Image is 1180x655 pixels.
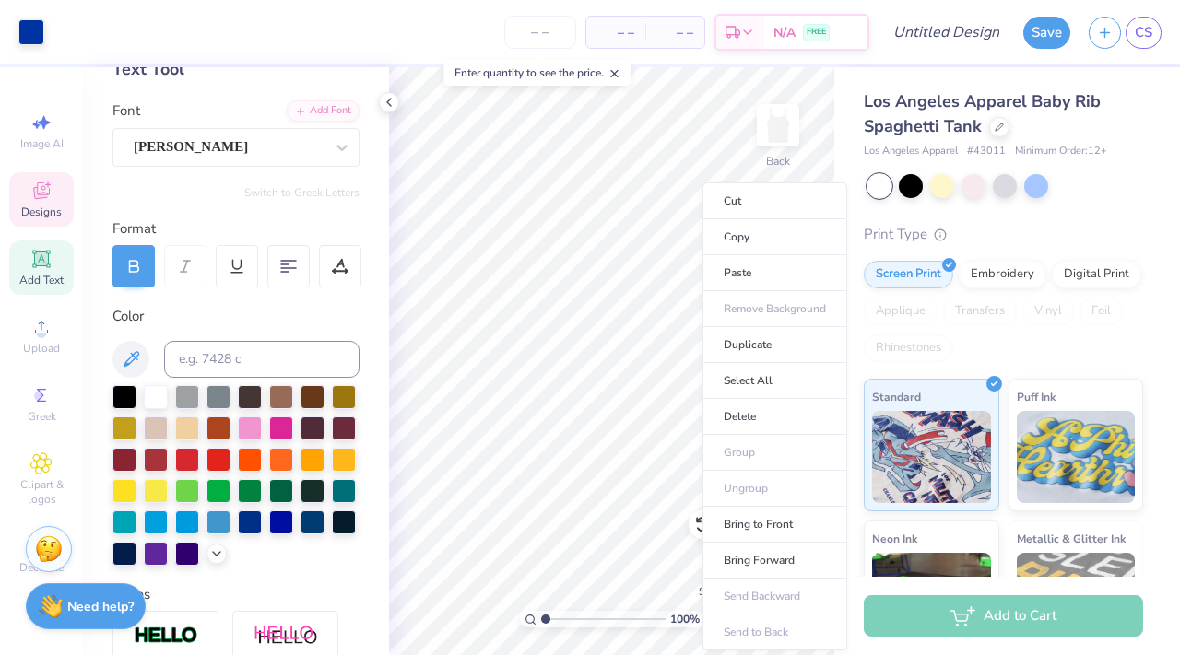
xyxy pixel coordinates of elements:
div: Back [766,153,790,170]
img: Back [760,107,796,144]
button: Save [1023,17,1070,49]
img: Neon Ink [872,553,991,645]
input: – – [504,16,576,49]
li: Delete [702,399,847,435]
span: Add Text [19,273,64,287]
li: Cut [702,182,847,219]
span: CS [1135,22,1152,43]
img: Shadow [254,625,318,648]
div: Embroidery [959,261,1046,288]
div: Add Font [287,100,360,122]
span: Minimum Order: 12 + [1015,144,1107,159]
span: Upload [23,341,60,356]
span: N/A [773,23,796,42]
div: Format [112,218,361,240]
span: Standard [872,387,921,406]
li: Bring to Front [702,507,847,543]
li: Select All [702,363,847,399]
span: – – [597,23,634,42]
span: – – [656,23,693,42]
button: Switch to Greek Letters [244,185,360,200]
span: Greek [28,409,56,424]
img: Puff Ink [1017,411,1136,503]
span: # 43011 [967,144,1006,159]
span: Clipart & logos [9,477,74,507]
div: Enter quantity to see the price. [444,60,631,86]
label: Submit to feature on our public gallery. [689,583,799,616]
span: Los Angeles Apparel [864,144,958,159]
span: Los Angeles Apparel Baby Rib Spaghetti Tank [864,90,1101,137]
span: Designs [21,205,62,219]
span: FREE [807,26,826,39]
div: Rhinestones [864,334,953,362]
div: Vinyl [1022,298,1074,325]
div: Styles [112,584,360,605]
a: CS [1126,17,1162,49]
div: Screen Print [864,261,953,288]
input: Untitled Design [879,14,1014,51]
div: Digital Print [1052,261,1141,288]
li: Copy [702,219,847,255]
span: Neon Ink [872,529,917,548]
div: Applique [864,298,938,325]
li: Paste [702,255,847,291]
img: Metallic & Glitter Ink [1017,553,1136,645]
div: Color [112,306,360,327]
img: Standard [872,411,991,503]
div: Print Type [864,224,1143,245]
span: Metallic & Glitter Ink [1017,529,1126,548]
div: Foil [1080,298,1123,325]
span: 100 % [670,611,700,627]
li: Bring Forward [702,543,847,579]
input: e.g. 7428 c [164,341,360,378]
li: Duplicate [702,327,847,363]
span: Puff Ink [1017,387,1056,406]
span: Decorate [19,560,64,575]
img: Stroke [134,626,198,647]
div: Transfers [943,298,1017,325]
span: Image AI [20,136,64,151]
div: Text Tool [112,57,360,82]
strong: Need help? [67,598,134,615]
label: Font [112,100,140,122]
